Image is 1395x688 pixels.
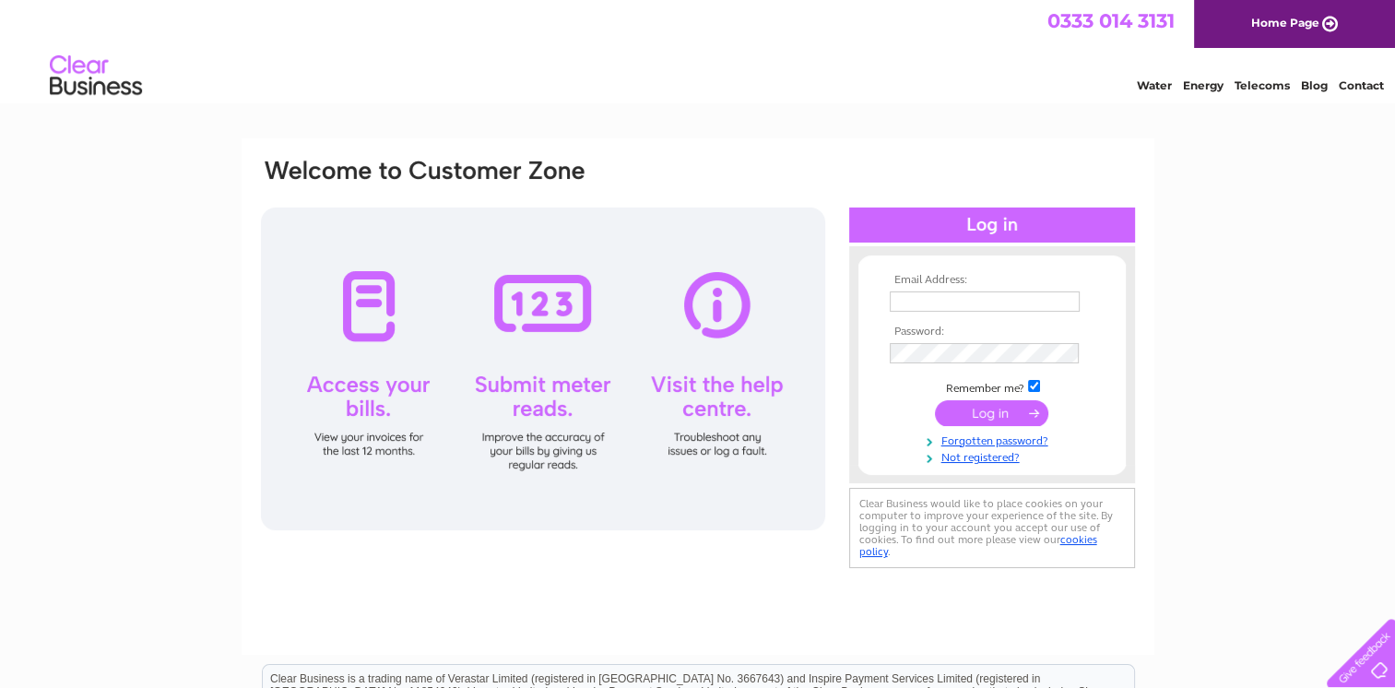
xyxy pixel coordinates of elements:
[935,400,1048,426] input: Submit
[1047,9,1175,32] a: 0333 014 3131
[1339,78,1384,92] a: Contact
[885,326,1099,338] th: Password:
[885,377,1099,396] td: Remember me?
[49,48,143,104] img: logo.png
[890,447,1099,465] a: Not registered?
[1301,78,1328,92] a: Blog
[1183,78,1224,92] a: Energy
[1137,78,1172,92] a: Water
[1235,78,1290,92] a: Telecoms
[890,431,1099,448] a: Forgotten password?
[263,10,1134,89] div: Clear Business is a trading name of Verastar Limited (registered in [GEOGRAPHIC_DATA] No. 3667643...
[885,274,1099,287] th: Email Address:
[849,488,1135,568] div: Clear Business would like to place cookies on your computer to improve your experience of the sit...
[859,533,1097,558] a: cookies policy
